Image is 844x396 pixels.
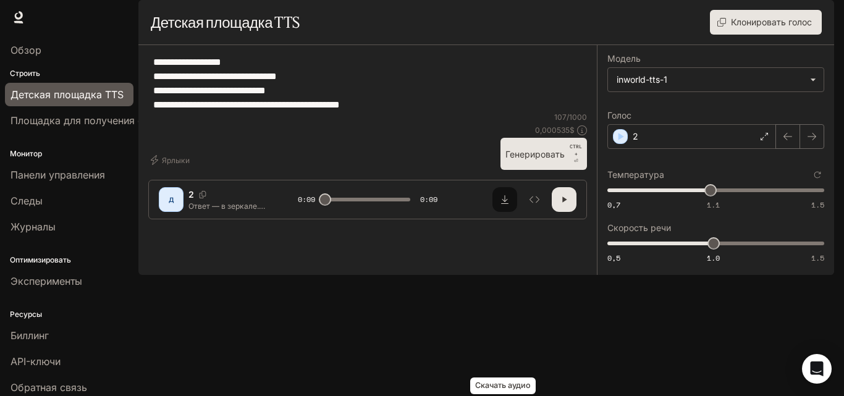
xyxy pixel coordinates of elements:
[633,131,638,141] font: 2
[298,194,315,204] font: 0:09
[570,125,575,135] font: $
[608,68,824,91] div: inworld-tts-1
[607,222,671,233] font: Скорость речи
[617,74,667,85] font: inworld-tts-1
[420,194,437,204] font: 0:09
[162,156,190,165] font: Ярлыки
[607,253,620,263] font: 0,5
[707,200,720,210] font: 1.1
[607,110,631,120] font: Голос
[811,200,824,210] font: 1.5
[574,158,578,164] font: ⏎
[710,10,822,35] button: Клонировать голос
[607,200,620,210] font: 0,7
[802,354,832,384] div: Открытый Интерком Мессенджер
[569,112,587,122] font: 1000
[194,191,211,198] button: Копировать голосовой идентификатор
[148,150,195,170] button: Ярлыки
[505,149,565,159] font: Генерировать
[811,253,824,263] font: 1.5
[188,189,194,200] font: 2
[811,168,824,182] button: Сбросить к настройкам по умолчанию
[607,169,664,180] font: Температура
[731,17,812,27] font: Клонировать голос
[522,187,547,212] button: Осмотреть
[554,112,567,122] font: 107
[475,381,531,390] font: Скачать аудио
[492,187,517,212] button: Скачать аудио
[151,13,300,32] font: Детская площадка TTS
[567,112,569,122] font: /
[570,143,582,157] font: CTRL +
[500,138,587,170] button: ГенерироватьCTRL +⏎
[169,196,174,203] font: Д
[607,53,641,64] font: Модель
[188,201,268,285] font: Ответ — в зеркале. Хозяин квартиры был стекольщиком. Он установил двойное зеркало — за ним скрылс...
[535,125,570,135] font: 0,000535
[707,253,720,263] font: 1.0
